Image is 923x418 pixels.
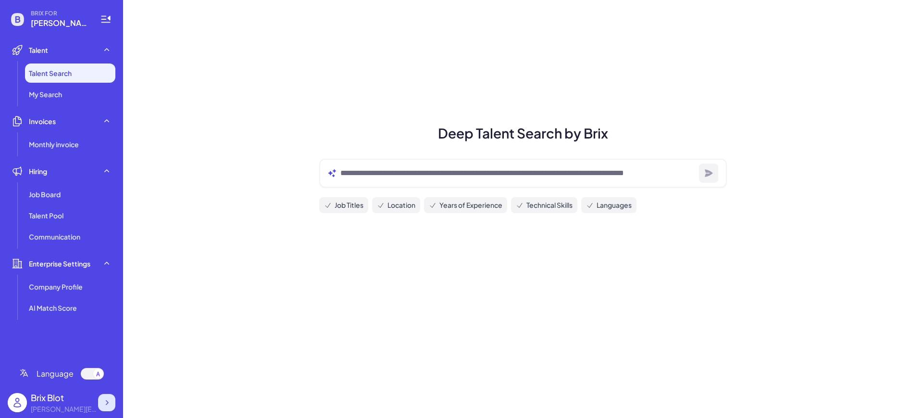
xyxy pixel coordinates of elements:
h1: Deep Talent Search by Brix [308,123,738,143]
span: blake@joinbrix.com [31,17,88,29]
span: Company Profile [29,282,83,291]
span: Invoices [29,116,56,126]
div: blake@joinbrix.com [31,404,98,414]
span: Communication [29,232,80,241]
span: Talent [29,45,48,55]
span: Job Board [29,190,61,199]
span: Location [387,200,415,210]
span: BRIX FOR [31,10,88,17]
span: Years of Experience [439,200,502,210]
span: Hiring [29,166,47,176]
img: user_logo.png [8,393,27,412]
span: AI Match Score [29,303,77,313]
div: Brix Blot [31,391,98,404]
span: Language [37,368,74,380]
span: Languages [597,200,632,210]
span: Enterprise Settings [29,259,90,268]
span: Talent Search [29,68,72,78]
span: Monthly invoice [29,139,79,149]
span: Job Titles [335,200,363,210]
span: Talent Pool [29,211,63,220]
span: My Search [29,89,62,99]
span: Technical Skills [526,200,573,210]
